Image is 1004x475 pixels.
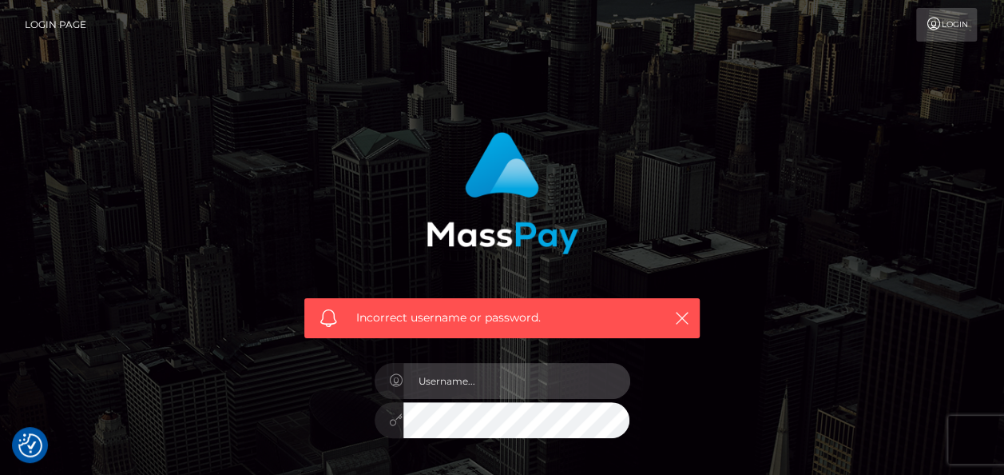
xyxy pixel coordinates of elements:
img: Revisit consent button [18,433,42,457]
button: Consent Preferences [18,433,42,457]
a: Login Page [25,8,86,42]
span: Incorrect username or password. [356,309,648,326]
a: Login [916,8,977,42]
input: Username... [403,363,630,399]
img: MassPay Login [427,132,578,254]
